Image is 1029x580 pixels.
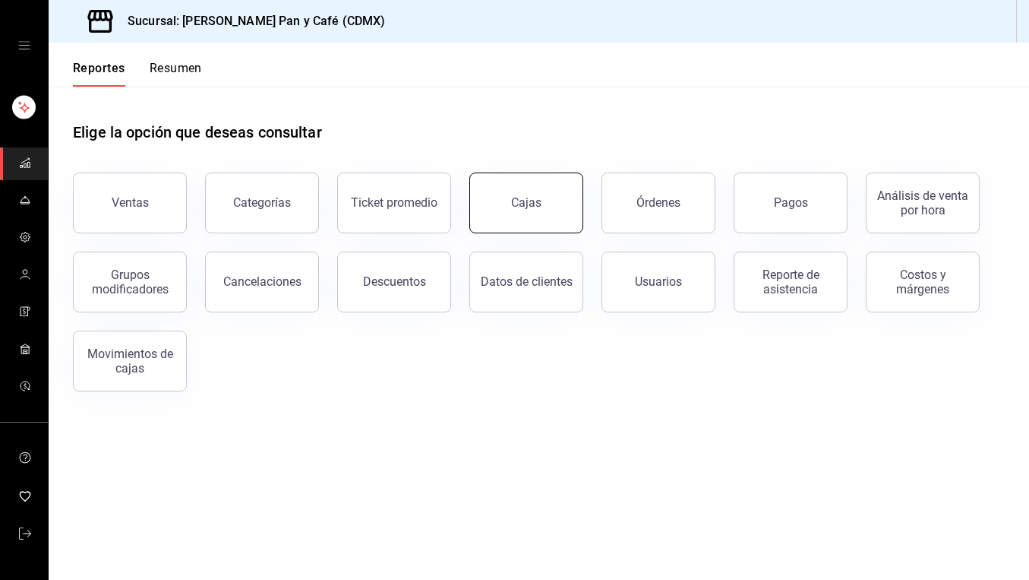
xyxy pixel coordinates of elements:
button: Reporte de asistencia [734,252,848,312]
div: Datos de clientes [481,274,573,289]
div: Grupos modificadores [83,268,177,296]
button: Reportes [73,61,125,87]
div: Categorías [233,195,291,210]
button: Movimientos de cajas [73,331,187,391]
div: Costos y márgenes [876,268,970,296]
div: Descuentos [363,274,426,289]
h1: Elige la opción que deseas consultar [73,121,322,144]
button: Resumen [150,61,202,87]
div: Reporte de asistencia [743,268,838,296]
div: Pagos [774,195,808,210]
button: Datos de clientes [469,252,583,312]
div: Órdenes [636,195,680,210]
div: Movimientos de cajas [83,347,177,376]
button: open drawer [18,40,30,52]
div: Ticket promedio [351,195,437,210]
button: Descuentos [337,252,451,312]
h3: Sucursal: [PERSON_NAME] Pan y Café (CDMX) [115,12,385,30]
div: navigation tabs [73,61,202,87]
div: Cajas [511,195,541,210]
button: Ventas [73,173,187,233]
button: Pagos [734,173,848,233]
button: Categorías [205,173,319,233]
button: Análisis de venta por hora [866,173,980,233]
div: Ventas [112,195,149,210]
button: Cancelaciones [205,252,319,312]
button: Costos y márgenes [866,252,980,312]
button: Ticket promedio [337,173,451,233]
div: Cancelaciones [223,274,301,289]
button: Usuarios [601,252,715,312]
button: Grupos modificadores [73,252,187,312]
div: Análisis de venta por hora [876,189,970,217]
div: Usuarios [635,274,682,289]
button: Órdenes [601,173,715,233]
button: Cajas [469,173,583,233]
